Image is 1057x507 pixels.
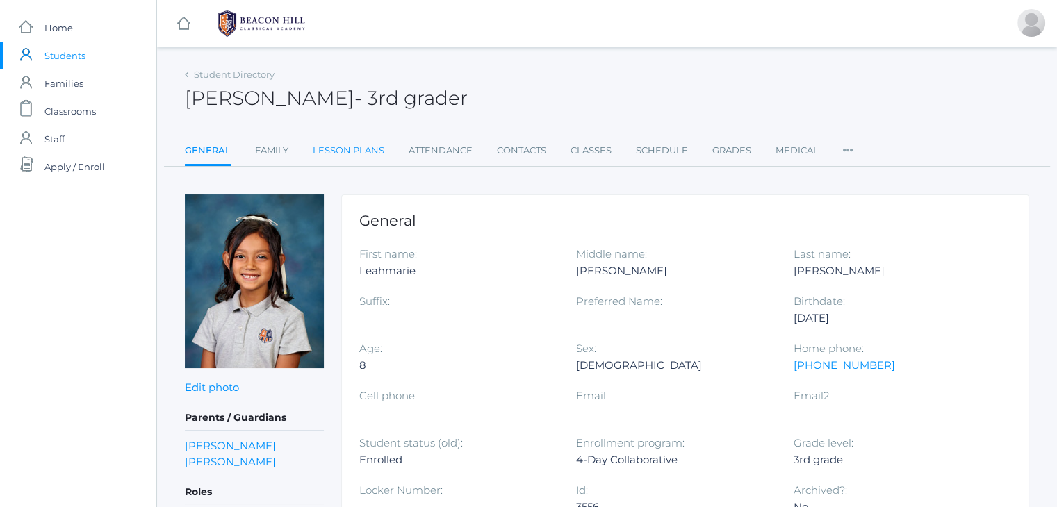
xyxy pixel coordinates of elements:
div: Angela Rillo [1017,9,1045,37]
a: [PERSON_NAME] [185,454,276,469]
a: Edit photo [185,381,239,394]
label: Locker Number: [359,483,443,497]
label: Middle name: [576,247,647,260]
div: 8 [359,357,555,374]
div: [PERSON_NAME] [576,263,772,279]
a: Family [255,137,288,165]
a: Contacts [497,137,546,165]
label: Archived?: [794,483,847,497]
div: [PERSON_NAME] [794,263,990,279]
div: Leahmarie [359,263,555,279]
a: Student Directory [194,69,275,80]
label: Sex: [576,342,596,355]
a: Medical [776,137,819,165]
label: Id: [576,483,588,497]
label: Enrollment program: [576,436,685,449]
label: Age: [359,342,382,355]
label: Student status (old): [359,436,463,449]
label: Email: [576,389,608,402]
div: [DATE] [794,310,990,326]
a: Lesson Plans [313,137,384,165]
h5: Roles [185,481,324,504]
span: - 3rd grader [354,86,468,110]
span: Apply / Enroll [44,153,105,181]
a: Grades [712,137,751,165]
h2: [PERSON_NAME] [185,88,468,109]
label: Last name: [794,247,851,260]
span: Families [44,69,83,97]
label: Email2: [794,389,831,402]
a: General [185,137,231,167]
label: First name: [359,247,417,260]
span: Classrooms [44,97,96,125]
label: Home phone: [794,342,864,355]
span: Home [44,14,73,42]
span: Staff [44,125,65,153]
div: 3rd grade [794,451,990,468]
span: Students [44,42,85,69]
div: [DEMOGRAPHIC_DATA] [576,357,772,374]
label: Suffix: [359,294,390,308]
a: Classes [571,137,612,165]
label: Birthdate: [794,294,845,308]
h1: General [359,213,1011,228]
label: Grade level: [794,436,853,449]
img: Leahmarie Rillo [185,194,324,368]
div: Enrolled [359,451,555,468]
h5: Parents / Guardians [185,406,324,430]
div: 4-Day Collaborative [576,451,772,468]
a: [PHONE_NUMBER] [794,358,895,372]
a: [PERSON_NAME] [185,438,276,454]
img: 1_BHCALogos-05.png [209,6,313,41]
label: Cell phone: [359,389,417,402]
a: Attendance [409,137,473,165]
a: Schedule [636,137,688,165]
label: Preferred Name: [576,294,662,308]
